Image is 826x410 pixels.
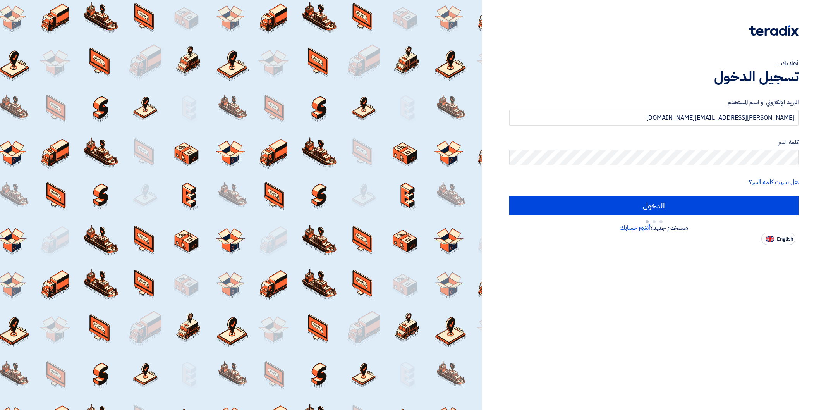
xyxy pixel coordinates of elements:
div: أهلا بك ... [509,59,799,68]
label: كلمة السر [509,138,799,147]
div: مستخدم جديد؟ [509,223,799,233]
input: الدخول [509,196,799,215]
span: English [777,236,793,242]
a: هل نسيت كلمة السر؟ [749,177,799,187]
img: Teradix logo [749,25,799,36]
label: البريد الإلكتروني او اسم المستخدم [509,98,799,107]
a: أنشئ حسابك [620,223,650,233]
input: أدخل بريد العمل الإلكتروني او اسم المستخدم الخاص بك ... [509,110,799,126]
img: en-US.png [766,236,774,242]
button: English [761,233,795,245]
h1: تسجيل الدخول [509,68,799,85]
